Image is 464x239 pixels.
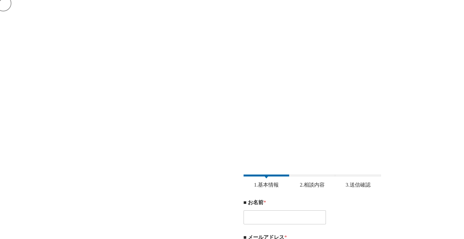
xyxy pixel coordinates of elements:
span: 3.送信確認 [341,182,375,188]
span: 2.相談内容 [295,182,330,188]
span: 3 [335,175,381,176]
span: 1 [244,175,289,176]
label: ■ お名前 [244,199,381,205]
span: 1.基本情報 [249,182,284,188]
span: 2 [289,175,335,176]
